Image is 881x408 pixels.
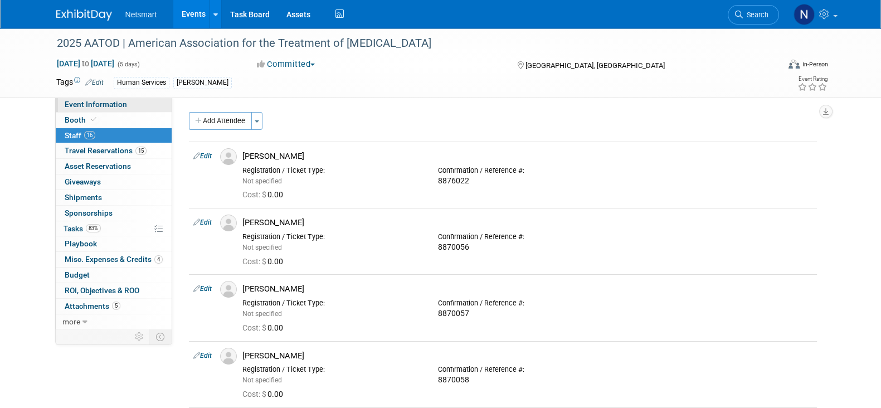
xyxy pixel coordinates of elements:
[65,100,127,109] span: Event Information
[438,365,617,374] div: Confirmation / Reference #:
[728,5,779,25] a: Search
[220,281,237,298] img: Associate-Profile-5.png
[65,193,102,202] span: Shipments
[64,224,101,233] span: Tasks
[713,58,828,75] div: Event Format
[56,190,172,205] a: Shipments
[56,143,172,158] a: Travel Reservations15
[193,352,212,360] a: Edit
[438,232,617,241] div: Confirmation / Reference #:
[242,376,282,384] span: Not specified
[242,151,812,162] div: [PERSON_NAME]
[242,390,288,399] span: 0.00
[65,146,147,155] span: Travel Reservations
[242,310,282,318] span: Not specified
[56,236,172,251] a: Playbook
[242,166,421,175] div: Registration / Ticket Type:
[438,299,617,308] div: Confirmation / Reference #:
[242,217,812,228] div: [PERSON_NAME]
[56,206,172,221] a: Sponsorships
[242,284,812,294] div: [PERSON_NAME]
[193,218,212,226] a: Edit
[65,239,97,248] span: Playbook
[253,59,319,70] button: Committed
[56,9,112,21] img: ExhibitDay
[56,283,172,298] a: ROI, Objectives & ROO
[438,309,617,319] div: 8870057
[743,11,768,19] span: Search
[193,285,212,293] a: Edit
[242,190,288,199] span: 0.00
[56,221,172,236] a: Tasks83%
[65,162,131,171] span: Asset Reservations
[56,59,115,69] span: [DATE] [DATE]
[62,317,80,326] span: more
[794,4,815,25] img: Nina Finn
[56,76,104,89] td: Tags
[220,348,237,365] img: Associate-Profile-5.png
[788,60,800,69] img: Format-Inperson.png
[56,174,172,190] a: Giveaways
[801,60,828,69] div: In-Person
[56,159,172,174] a: Asset Reservations
[86,224,101,232] span: 83%
[80,59,91,68] span: to
[53,33,762,54] div: 2025 AATOD | American Association for the Treatment of [MEDICAL_DATA]
[173,77,232,89] div: [PERSON_NAME]
[135,147,147,155] span: 15
[189,112,252,130] button: Add Attendee
[242,299,421,308] div: Registration / Ticket Type:
[154,255,163,264] span: 4
[56,252,172,267] a: Misc. Expenses & Credits4
[242,190,267,199] span: Cost: $
[130,329,149,344] td: Personalize Event Tab Strip
[56,97,172,112] a: Event Information
[438,375,617,385] div: 8870058
[193,152,212,160] a: Edit
[116,61,140,68] span: (5 days)
[438,166,617,175] div: Confirmation / Reference #:
[84,131,95,139] span: 16
[65,286,139,295] span: ROI, Objectives & ROO
[65,255,163,264] span: Misc. Expenses & Credits
[242,351,812,361] div: [PERSON_NAME]
[65,270,90,279] span: Budget
[525,61,665,70] span: [GEOGRAPHIC_DATA], [GEOGRAPHIC_DATA]
[242,232,421,241] div: Registration / Ticket Type:
[220,215,237,231] img: Associate-Profile-5.png
[65,115,99,124] span: Booth
[65,177,101,186] span: Giveaways
[242,257,288,266] span: 0.00
[56,268,172,283] a: Budget
[242,323,288,332] span: 0.00
[242,257,267,266] span: Cost: $
[65,302,120,310] span: Attachments
[114,77,169,89] div: Human Services
[85,79,104,86] a: Edit
[438,176,617,186] div: 8876022
[149,329,172,344] td: Toggle Event Tabs
[242,177,282,185] span: Not specified
[56,113,172,128] a: Booth
[65,208,113,217] span: Sponsorships
[242,323,267,332] span: Cost: $
[797,76,827,82] div: Event Rating
[242,390,267,399] span: Cost: $
[242,244,282,251] span: Not specified
[56,299,172,314] a: Attachments5
[56,128,172,143] a: Staff16
[125,10,157,19] span: Netsmart
[438,242,617,252] div: 8870056
[112,302,120,310] span: 5
[56,314,172,329] a: more
[91,116,96,123] i: Booth reservation complete
[220,148,237,165] img: Associate-Profile-5.png
[242,365,421,374] div: Registration / Ticket Type:
[65,131,95,140] span: Staff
